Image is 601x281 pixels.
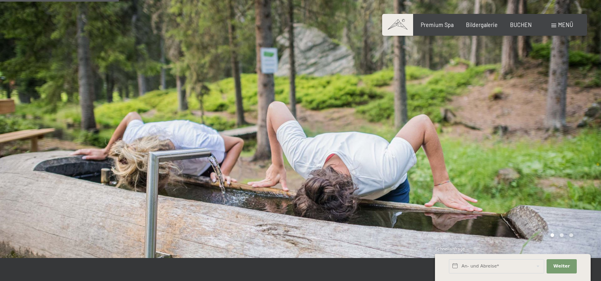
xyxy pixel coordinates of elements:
[569,233,573,237] div: Carousel Page 3
[558,21,573,28] span: Menü
[421,21,454,28] a: Premium Spa
[553,263,570,269] span: Weiter
[435,246,465,251] span: Schnellanfrage
[466,21,498,28] a: Bildergalerie
[560,233,564,237] div: Carousel Page 2
[547,259,577,273] button: Weiter
[548,233,573,237] div: Carousel Pagination
[551,233,555,237] div: Carousel Page 1 (Current Slide)
[510,21,532,28] a: BUCHEN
